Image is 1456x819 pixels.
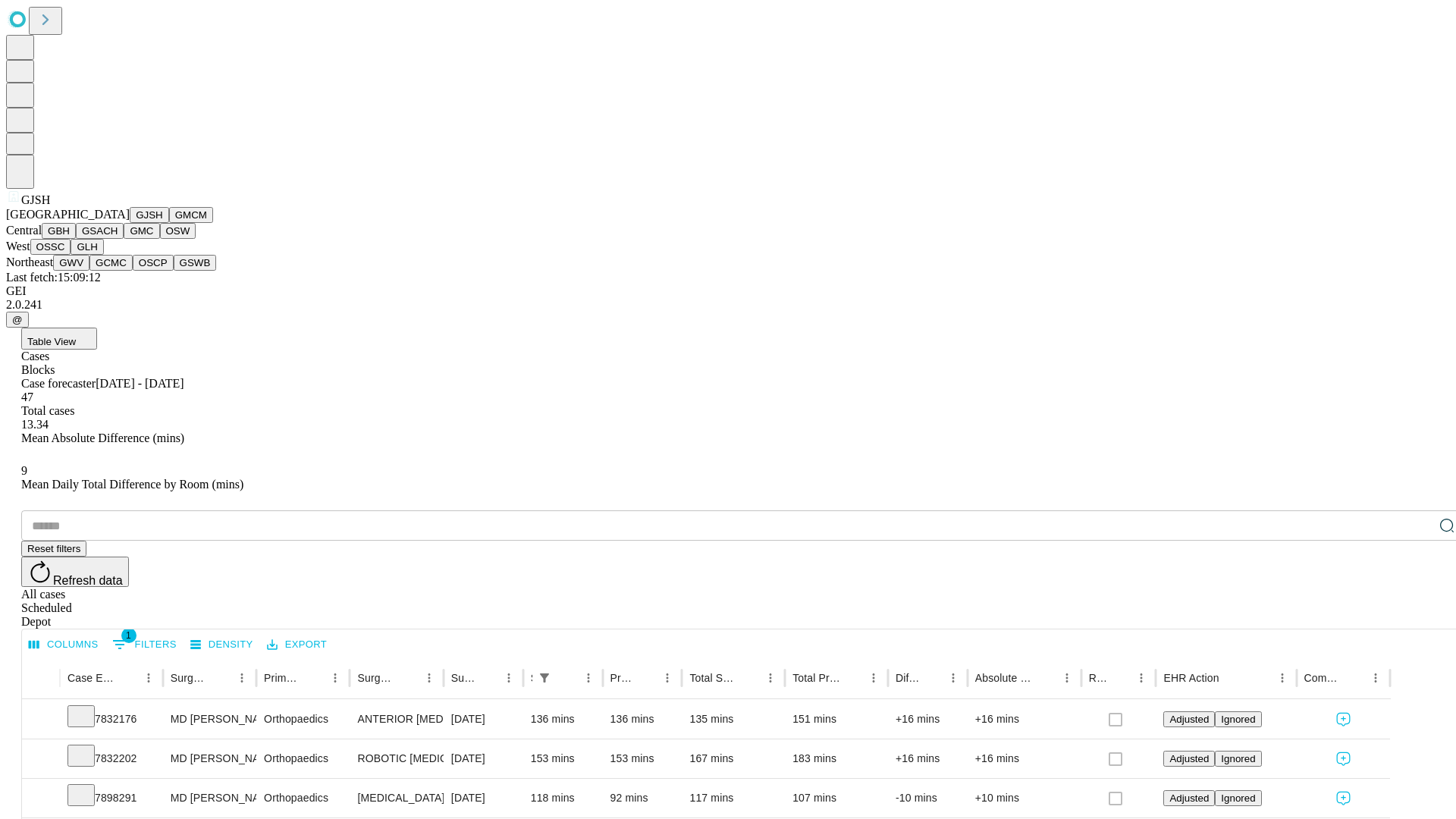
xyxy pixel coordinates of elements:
[1169,714,1209,725] span: Adjusted
[138,667,159,689] button: Menu
[108,632,180,657] button: Show filters
[531,700,595,739] div: 136 mins
[943,667,964,689] button: Menu
[303,667,325,689] button: Sort
[130,207,169,223] button: GJSH
[557,667,578,689] button: Sort
[264,700,342,739] div: Orthopaedics
[498,667,519,689] button: Menu
[1221,792,1255,804] span: Ignored
[21,478,243,491] span: Mean Daily Total Difference by Room (mins)
[42,223,76,239] button: GBH
[117,667,138,689] button: Sort
[264,739,342,778] div: Orthopaedics
[689,672,737,684] div: Total Scheduled Duration
[133,255,174,271] button: OSCP
[89,255,133,271] button: GCMC
[1344,667,1365,689] button: Sort
[896,700,960,739] div: +16 mins
[30,239,71,255] button: OSSC
[657,667,678,689] button: Menu
[6,284,1450,298] div: GEI
[187,633,257,657] button: Density
[975,672,1034,684] div: Absolute Difference
[531,779,595,817] div: 118 mins
[1169,792,1209,804] span: Adjusted
[357,672,395,684] div: Surgery Name
[264,672,302,684] div: Primary Service
[21,404,74,417] span: Total cases
[67,739,155,778] div: 7832202
[610,700,675,739] div: 136 mins
[171,739,249,778] div: MD [PERSON_NAME] [PERSON_NAME]
[169,207,213,223] button: GMCM
[896,779,960,817] div: -10 mins
[635,667,657,689] button: Sort
[357,700,435,739] div: ANTERIOR [MEDICAL_DATA] TOTAL HIP
[6,271,101,284] span: Last fetch: 15:09:12
[792,739,880,778] div: 183 mins
[30,786,52,812] button: Expand
[21,541,86,557] button: Reset filters
[1056,667,1078,689] button: Menu
[21,193,50,206] span: GJSH
[171,779,249,817] div: MD [PERSON_NAME] [PERSON_NAME]
[21,464,27,477] span: 9
[451,700,516,739] div: [DATE]
[760,667,781,689] button: Menu
[264,779,342,817] div: Orthopaedics
[1215,711,1261,727] button: Ignored
[171,672,209,684] div: Surgeon Name
[921,667,943,689] button: Sort
[263,633,331,657] button: Export
[71,239,103,255] button: GLH
[397,667,419,689] button: Sort
[231,667,253,689] button: Menu
[1163,711,1215,727] button: Adjusted
[610,779,675,817] div: 92 mins
[6,240,30,253] span: West
[1035,667,1056,689] button: Sort
[689,779,777,817] div: 117 mins
[739,667,760,689] button: Sort
[534,667,555,689] button: Show filters
[53,255,89,271] button: GWV
[160,223,196,239] button: OSW
[21,391,33,403] span: 47
[6,256,53,268] span: Northeast
[1221,714,1255,725] span: Ignored
[1131,667,1152,689] button: Menu
[1163,790,1215,806] button: Adjusted
[792,700,880,739] div: 151 mins
[6,298,1450,312] div: 2.0.241
[1365,667,1386,689] button: Menu
[6,312,29,328] button: @
[67,672,115,684] div: Case Epic Id
[171,700,249,739] div: MD [PERSON_NAME] [PERSON_NAME]
[21,328,97,350] button: Table View
[531,672,532,684] div: Scheduled In Room Duration
[534,667,555,689] div: 1 active filter
[1272,667,1293,689] button: Menu
[357,739,435,778] div: ROBOTIC [MEDICAL_DATA] KNEE TOTAL
[27,543,80,554] span: Reset filters
[792,779,880,817] div: 107 mins
[1163,672,1219,684] div: EHR Action
[896,672,920,684] div: Difference
[27,336,76,347] span: Table View
[30,707,52,733] button: Expand
[21,418,49,431] span: 13.34
[21,557,129,587] button: Refresh data
[1163,751,1215,767] button: Adjusted
[975,739,1074,778] div: +16 mins
[174,255,217,271] button: GSWB
[610,739,675,778] div: 153 mins
[896,739,960,778] div: +16 mins
[1215,790,1261,806] button: Ignored
[689,739,777,778] div: 167 mins
[1221,753,1255,764] span: Ignored
[451,739,516,778] div: [DATE]
[357,779,435,817] div: [MEDICAL_DATA] MEDIAL AND LATERAL MENISCECTOMY
[1221,667,1242,689] button: Sort
[53,574,123,587] span: Refresh data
